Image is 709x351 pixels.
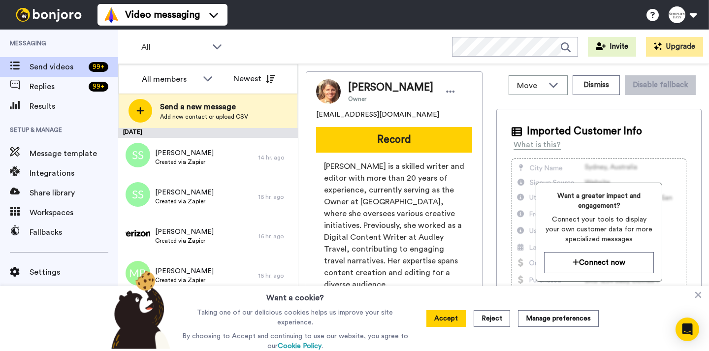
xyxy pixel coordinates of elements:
[126,222,150,246] img: 51b8055f-9d81-43b6-b348-2eb70fa852f6.png
[348,80,433,95] span: [PERSON_NAME]
[426,310,466,327] button: Accept
[30,207,118,219] span: Workspaces
[527,124,642,139] span: Imported Customer Info
[180,308,411,327] p: Taking one of our delicious cookies helps us improve your site experience.
[30,81,85,93] span: Replies
[348,95,433,103] span: Owner
[514,139,561,151] div: What is this?
[316,79,341,104] img: Image of Amanda Ferry
[30,148,118,160] span: Message template
[126,182,150,207] img: ss.png
[544,191,654,211] span: Want a greater impact and engagement?
[30,187,118,199] span: Share library
[30,61,85,73] span: Send videos
[160,113,248,121] span: Add new contact or upload CSV
[226,69,283,89] button: Newest
[141,41,207,53] span: All
[258,193,293,201] div: 16 hr. ago
[30,167,118,179] span: Integrations
[12,8,86,22] img: bj-logo-header-white.svg
[89,62,108,72] div: 99 +
[324,160,464,290] span: [PERSON_NAME] is a skilled writer and editor with more than 20 years of experience, currently ser...
[103,7,119,23] img: vm-color.svg
[89,82,108,92] div: 99 +
[126,261,150,286] img: mb.png
[258,272,293,280] div: 16 hr. ago
[180,331,411,351] p: By choosing to Accept and continuing to use our website, you agree to our .
[160,101,248,113] span: Send a new message
[278,343,322,350] a: Cookie Policy
[155,197,214,205] span: Created via Zapier
[625,75,696,95] button: Disable fallback
[155,237,214,245] span: Created via Zapier
[258,232,293,240] div: 16 hr. ago
[544,215,654,244] span: Connect your tools to display your own customer data for more specialized messages
[588,37,636,57] button: Invite
[266,286,324,304] h3: Want a cookie?
[646,37,703,57] button: Upgrade
[676,318,699,341] div: Open Intercom Messenger
[573,75,620,95] button: Dismiss
[155,227,214,237] span: [PERSON_NAME]
[155,188,214,197] span: [PERSON_NAME]
[316,110,439,120] span: [EMAIL_ADDRESS][DOMAIN_NAME]
[155,158,214,166] span: Created via Zapier
[544,252,654,273] button: Connect now
[30,266,118,278] span: Settings
[258,154,293,161] div: 14 hr. ago
[474,310,510,327] button: Reject
[30,226,118,238] span: Fallbacks
[517,80,544,92] span: Move
[102,270,175,349] img: bear-with-cookie.png
[155,266,214,276] span: [PERSON_NAME]
[142,73,198,85] div: All members
[518,310,599,327] button: Manage preferences
[118,128,298,138] div: [DATE]
[125,8,200,22] span: Video messaging
[316,127,472,153] button: Record
[155,276,214,284] span: Created via Zapier
[30,100,118,112] span: Results
[155,148,214,158] span: [PERSON_NAME]
[126,143,150,167] img: ss.png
